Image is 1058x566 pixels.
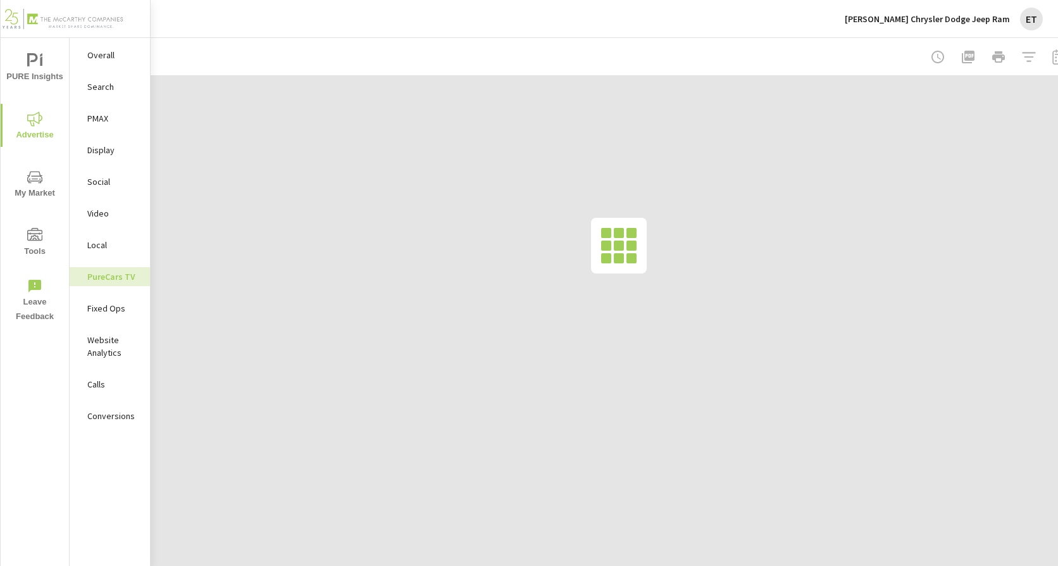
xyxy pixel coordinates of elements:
[70,46,150,65] div: Overall
[70,236,150,255] div: Local
[87,175,140,188] p: Social
[87,302,140,315] p: Fixed Ops
[1020,8,1043,30] div: ET
[87,410,140,422] p: Conversions
[70,406,150,425] div: Conversions
[70,172,150,191] div: Social
[87,144,140,156] p: Display
[70,77,150,96] div: Search
[70,204,150,223] div: Video
[70,299,150,318] div: Fixed Ops
[70,330,150,362] div: Website Analytics
[4,111,65,142] span: Advertise
[87,378,140,391] p: Calls
[845,13,1010,25] p: [PERSON_NAME] Chrysler Dodge Jeep Ram
[4,170,65,201] span: My Market
[87,239,140,251] p: Local
[4,228,65,259] span: Tools
[4,53,65,84] span: PURE Insights
[70,267,150,286] div: PureCars TV
[87,80,140,93] p: Search
[87,207,140,220] p: Video
[87,112,140,125] p: PMAX
[4,279,65,324] span: Leave Feedback
[70,109,150,128] div: PMAX
[87,270,140,283] p: PureCars TV
[87,49,140,61] p: Overall
[70,375,150,394] div: Calls
[70,141,150,160] div: Display
[1,38,69,329] div: nav menu
[87,334,140,359] p: Website Analytics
